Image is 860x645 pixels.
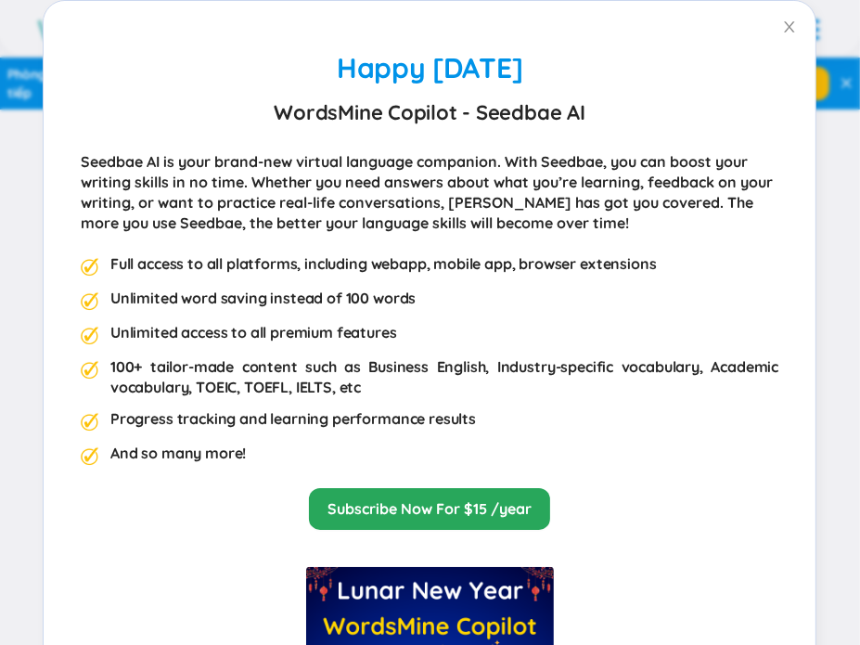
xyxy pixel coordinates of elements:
img: premium [81,447,99,466]
div: Full access to all platforms, including webapp, mobile app, browser extensions [110,253,657,277]
strong: WordsMine Copilot - Seedbae AI [275,96,585,129]
button: Close [764,1,816,53]
div: Progress tracking and learning performance results [110,408,476,432]
img: premium [81,258,99,277]
a: Subscribe Now For $15 /year [327,498,532,519]
div: Seedbae AI is your brand-new virtual language companion. With Seedbae, you can boost your writing... [81,151,778,233]
img: premium [81,361,99,380]
div: And so many more! [110,443,246,466]
span: Happy [DATE] [337,50,522,85]
img: premium [81,413,99,432]
button: Subscribe Now For $15 /year [309,488,550,530]
img: premium [81,292,99,311]
div: Unlimited access to all premium features [110,322,397,345]
img: premium [81,327,99,345]
span: close [783,19,798,34]
div: Unlimited word saving instead of 100 words [110,288,416,311]
div: 100+ tailor-made content such as Business English, Industry-specific vocabulary, Academic vocabul... [110,356,778,397]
